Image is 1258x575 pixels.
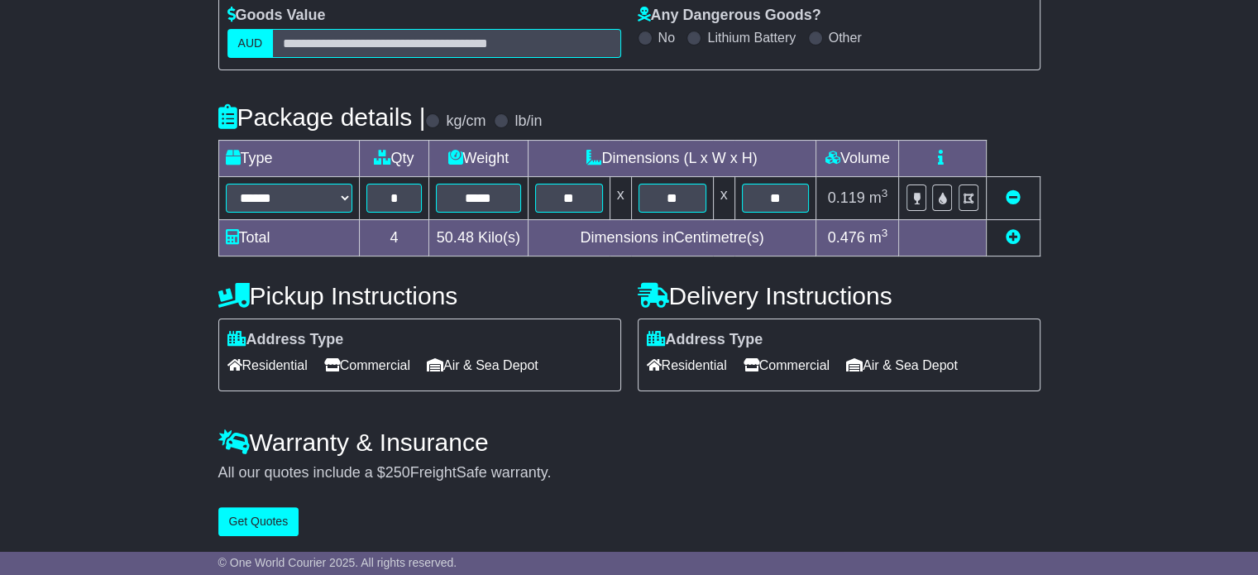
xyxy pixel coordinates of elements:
sup: 3 [882,187,888,199]
span: m [869,229,888,246]
span: © One World Courier 2025. All rights reserved. [218,556,457,569]
span: Residential [647,352,727,378]
label: lb/in [514,113,542,131]
span: m [869,189,888,206]
sup: 3 [882,227,888,239]
td: Weight [429,140,529,176]
label: Address Type [227,331,344,349]
td: Dimensions (L x W x H) [528,140,816,176]
td: x [713,176,734,219]
td: Qty [359,140,428,176]
h4: Pickup Instructions [218,282,621,309]
label: Lithium Battery [707,30,796,46]
span: Commercial [324,352,410,378]
div: All our quotes include a $ FreightSafe warranty. [218,464,1040,482]
span: 250 [385,464,410,481]
span: Residential [227,352,308,378]
span: 50.48 [437,229,474,246]
button: Get Quotes [218,507,299,536]
td: 4 [359,219,428,256]
td: Volume [816,140,899,176]
h4: Delivery Instructions [638,282,1040,309]
td: Total [218,219,359,256]
label: Address Type [647,331,763,349]
span: 0.119 [828,189,865,206]
td: x [610,176,631,219]
label: Any Dangerous Goods? [638,7,821,25]
span: Air & Sea Depot [846,352,958,378]
label: No [658,30,675,46]
h4: Package details | [218,103,426,131]
a: Remove this item [1006,189,1021,206]
span: Commercial [744,352,830,378]
label: AUD [227,29,274,58]
label: kg/cm [446,113,486,131]
a: Add new item [1006,229,1021,246]
td: Kilo(s) [429,219,529,256]
span: 0.476 [828,229,865,246]
span: Air & Sea Depot [427,352,538,378]
label: Goods Value [227,7,326,25]
td: Type [218,140,359,176]
td: Dimensions in Centimetre(s) [528,219,816,256]
label: Other [829,30,862,46]
h4: Warranty & Insurance [218,429,1040,456]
